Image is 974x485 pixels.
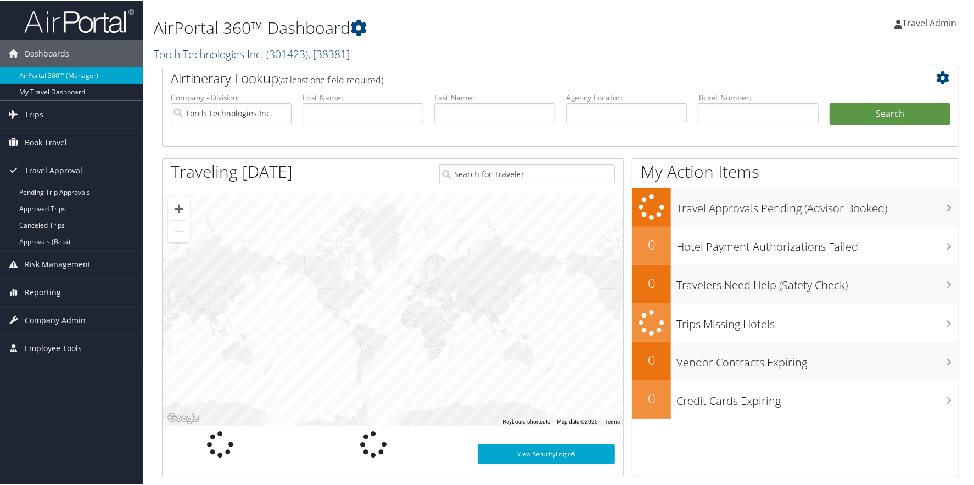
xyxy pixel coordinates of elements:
[676,348,959,369] h3: Vendor Contracts Expiring
[168,219,190,241] button: Zoom out
[308,46,350,60] span: , [ 38381 ]
[894,5,967,38] a: Travel Admin
[632,234,671,253] h2: 0
[434,91,555,102] label: Last Name:
[25,250,91,277] span: Risk Management
[557,418,598,424] span: Map data ©2025
[632,264,959,302] a: 0Travelers Need Help (Safety Check)
[439,163,614,183] input: Search for Traveler
[632,349,671,368] h2: 0
[632,302,959,341] a: Trips Missing Hotels
[25,128,67,155] span: Book Travel
[25,100,43,127] span: Trips
[24,7,134,33] img: airportal-logo.png
[566,91,687,102] label: Agency Locator:
[632,273,671,291] h2: 0
[676,310,959,331] h3: Trips Missing Hotels
[604,418,620,424] a: Terms (opens in new tab)
[171,91,292,102] label: Company - Division:
[278,73,383,85] span: (at least one field required)
[902,16,956,28] span: Travel Admin
[830,102,950,124] button: Search
[676,194,959,215] h3: Travel Approvals Pending (Advisor Booked)
[154,15,696,38] h1: AirPortal 360™ Dashboard
[632,379,959,418] a: 0Credit Cards Expiring
[676,271,959,292] h3: Travelers Need Help (Safety Check)
[25,39,69,66] span: Dashboards
[25,306,86,333] span: Company Admin
[168,197,190,219] button: Zoom in
[676,387,959,408] h3: Credit Cards Expiring
[478,443,615,463] a: View SecurityLogic®
[171,68,884,87] h2: Airtinerary Lookup
[632,341,959,379] a: 0Vendor Contracts Expiring
[266,46,308,60] span: ( 301423 )
[165,410,201,425] img: Google
[303,91,423,102] label: First Name:
[25,278,61,305] span: Reporting
[676,233,959,253] h3: Hotel Payment Authorizations Failed
[698,91,819,102] label: Ticket Number:
[165,410,201,425] a: Open this area in Google Maps (opens a new window)
[632,388,671,407] h2: 0
[632,159,959,182] h1: My Action Items
[154,46,350,60] a: Torch Technologies Inc.
[25,334,82,361] span: Employee Tools
[503,417,550,425] button: Keyboard shortcuts
[171,159,293,182] h1: Traveling [DATE]
[632,187,959,225] a: Travel Approvals Pending (Advisor Booked)
[25,156,82,183] span: Travel Approval
[632,225,959,264] a: 0Hotel Payment Authorizations Failed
